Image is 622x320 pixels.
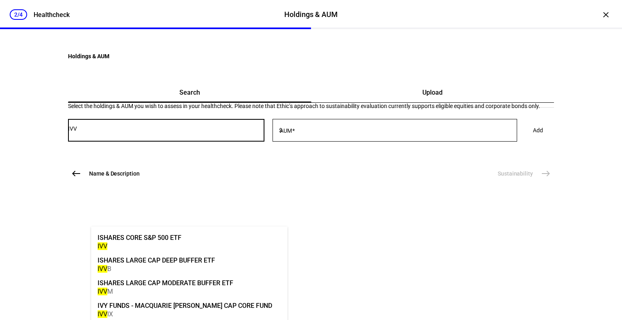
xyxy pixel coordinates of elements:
[98,301,272,310] div: IVY FUNDS - MACQUARIE [PERSON_NAME] CAP CORE FUND
[98,242,107,250] mark: IVV
[599,8,612,21] div: ×
[68,53,554,59] h4: Holdings & AUM
[280,127,292,134] mat-label: AUM
[68,125,264,132] input: Number
[98,310,272,318] div: IX
[68,165,145,182] button: Name & Description
[10,9,27,20] div: 2/4
[98,288,107,295] mark: IVV
[98,278,233,288] div: ISHARES LARGE CAP MODERATE BUFFER ETF
[89,170,140,178] span: Name & Description
[279,127,282,134] span: $
[422,89,443,96] span: Upload
[98,265,107,273] mark: IVV
[68,103,554,109] div: Select the holdings & AUM you wish to assess in your healthcheck. Please note that Ethic’s approa...
[98,310,107,318] mark: IVV
[34,11,70,19] div: Healthcheck
[98,288,233,295] div: M
[284,9,338,20] div: Holdings & AUM
[179,89,200,96] span: Search
[71,169,81,178] mat-icon: west
[98,256,215,265] div: ISHARES LARGE CAP DEEP BUFFER ETF
[98,265,215,273] div: B
[98,233,181,242] div: ISHARES CORE S&P 500 ETF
